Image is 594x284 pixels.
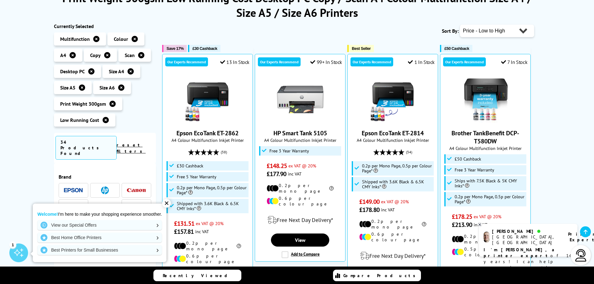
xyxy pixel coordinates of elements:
[350,57,393,66] div: Our Experts Recommend
[109,68,124,75] span: Size A4
[575,249,587,262] img: user-headset-light.svg
[37,220,162,230] a: View our Special Offers
[127,188,146,192] img: Canon
[352,46,371,51] span: Best Seller
[90,52,101,58] span: Copy
[381,207,395,213] span: inc VAT
[455,167,494,172] span: Free 3 Year Warranty
[174,219,194,228] span: £131.51
[64,186,83,194] a: Epson
[452,233,519,245] li: 0.2p per mono page
[343,273,419,278] span: Compare Products
[174,253,241,264] li: 0.6p per colour page
[359,206,379,214] span: £178.80
[60,84,75,91] span: Size A5
[369,76,416,123] img: Epson EcoTank ET-2814
[492,229,560,234] div: [PERSON_NAME]
[167,46,184,51] span: Save 17%
[440,45,472,52] button: £50 Cashback
[188,45,220,52] button: £30 Cashback
[455,178,525,188] span: Ships with 7.5K Black & 5K CMY Inks*
[95,186,114,194] a: HP
[347,45,374,52] button: Best Seller
[455,194,525,204] span: 0.2p per Mono Page, 0.5p per Colour Page*
[474,214,501,219] span: ex VAT @ 20%
[267,170,286,178] span: £177.90
[444,46,469,51] span: £50 Cashback
[362,179,432,189] span: Shipped with 3.6K Black & 6.5K CMY Inks*
[59,174,152,180] span: Brand
[101,186,109,194] img: HP
[288,171,302,177] span: inc VAT
[176,129,239,137] a: Epson EcoTank ET-2862
[452,129,519,145] a: Brother TankBenefit DCP-T580DW
[37,212,58,217] strong: Welcome!
[267,195,334,207] li: 0.6p per colour page
[166,137,249,143] span: A4 Colour Multifunction Inkjet Printer
[184,76,231,123] img: Epson EcoTank ET-2862
[117,142,146,154] a: reset filters
[174,228,194,236] span: £157.81
[369,118,416,124] a: Epson EcoTank ET-2814
[221,146,227,158] span: (38)
[277,118,324,124] a: HP Smart Tank 5105
[501,59,528,65] div: 7 In Stock
[381,199,409,205] span: ex VAT @ 20%
[60,101,106,107] span: Print Weight 300gsm
[406,146,412,158] span: (34)
[267,162,287,170] span: £148.25
[60,36,90,42] span: Multifunction
[443,57,486,66] div: Our Experts Recommend
[359,231,426,243] li: 0.6p per colour page
[177,174,216,179] span: Free 5 Year Warranty
[288,163,316,169] span: ex VAT @ 20%
[37,233,162,243] a: Best Home Office Printers
[60,52,66,58] span: A4
[269,148,309,153] span: Free 3 Year Warranty
[452,221,472,229] span: £213.90
[462,118,509,124] a: Brother TankBenefit DCP-T580DW
[452,213,472,221] span: £178.25
[442,28,459,34] span: Sort By:
[267,183,334,194] li: 0.2p per mono page
[195,229,209,234] span: inc VAT
[220,59,249,65] div: 13 In Stock
[362,163,432,173] span: 0.2p per Mono Page, 0.5p per Colour Page*
[474,222,487,228] span: inc VAT
[351,137,435,143] span: A4 Colour Multifunction Inkjet Printer
[484,247,573,277] p: of 14 years! I can help you choose the right product
[64,188,83,193] img: Epson
[359,198,379,206] span: £149.00
[177,163,203,168] span: £30 Cashback
[351,247,435,265] div: modal_delivery
[455,156,481,161] span: £50 Cashback
[362,129,424,137] a: Epson EcoTank ET-2814
[462,76,509,123] img: Brother TankBenefit DCP-T580DW
[56,136,117,160] span: 34 Products Found
[333,270,421,281] a: Compare Products
[9,241,16,248] div: 1
[153,270,241,281] a: Recently Viewed
[177,201,247,211] span: Shipped with 3.6K Black & 6.5K CMY Inks*
[37,245,162,255] a: Best Printers for Small Businesses
[282,251,320,258] label: Add to Compare
[114,36,128,42] span: Colour
[258,57,301,66] div: Our Experts Recommend
[163,273,234,278] span: Recently Viewed
[54,23,156,29] div: Currently Selected
[184,118,231,124] a: Epson EcoTank ET-2862
[60,117,99,123] span: Low Running Cost
[408,59,435,65] div: 1 In Stock
[196,220,224,226] span: ex VAT @ 20%
[165,57,208,66] div: Our Experts Recommend
[271,233,329,247] a: View
[273,129,327,137] a: HP Smart Tank 5105
[492,234,560,245] div: [GEOGRAPHIC_DATA], [GEOGRAPHIC_DATA]
[37,211,162,217] p: I'm here to make your shopping experience smoother.
[162,199,171,208] div: ✕
[443,145,527,151] span: A4 Colour Multifunction Inkjet Printer
[277,76,324,123] img: HP Smart Tank 5105
[99,84,115,91] span: Size A6
[359,219,426,230] li: 0.2p per mono page
[60,68,85,75] span: Desktop PC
